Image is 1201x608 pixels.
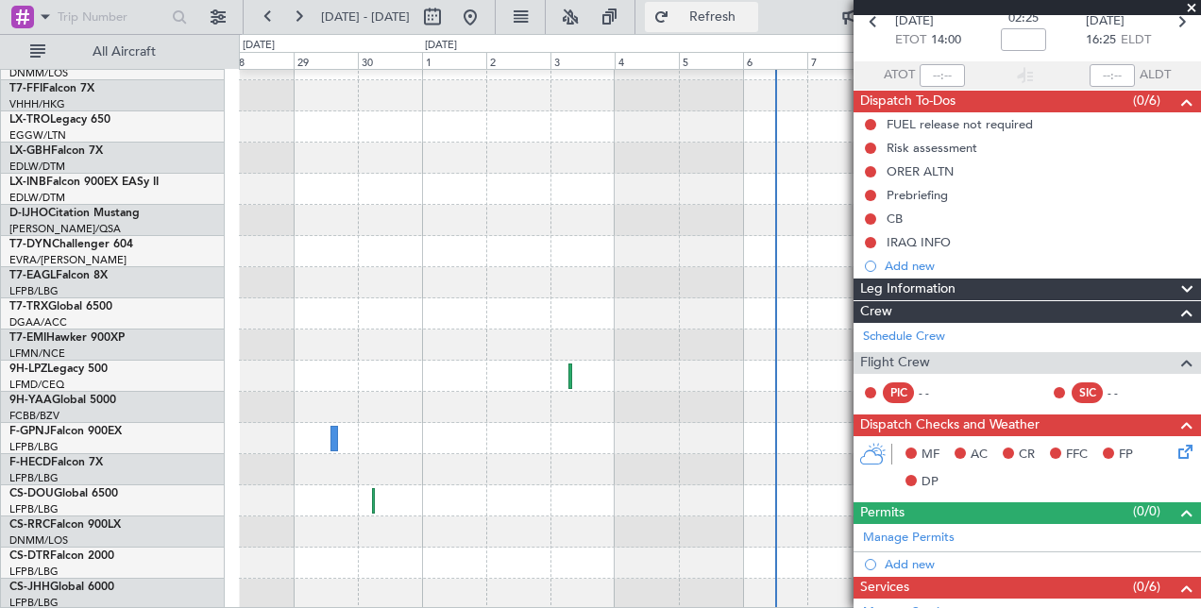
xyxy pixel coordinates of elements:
div: FUEL release not required [887,116,1033,132]
div: 6 [743,52,807,69]
a: LFPB/LBG [9,440,59,454]
div: ORER ALTN [887,163,954,179]
span: Permits [860,502,905,524]
div: 29 [294,52,358,69]
a: T7-EAGLFalcon 8X [9,270,108,281]
button: All Aircraft [21,37,205,67]
span: 9H-LPZ [9,363,47,375]
span: FFC [1066,446,1088,464]
span: ALDT [1140,66,1171,85]
a: LX-GBHFalcon 7X [9,145,103,157]
span: Dispatch Checks and Weather [860,414,1040,436]
span: Services [860,577,909,599]
a: LX-TROLegacy 650 [9,114,110,126]
div: 2 [486,52,550,69]
div: [DATE] [243,38,275,54]
span: 16:25 [1086,31,1116,50]
a: T7-FFIFalcon 7X [9,83,94,94]
span: [DATE] - [DATE] [321,8,410,25]
span: All Aircraft [49,45,199,59]
span: LX-TRO [9,114,50,126]
span: T7-EMI [9,332,46,344]
div: Risk assessment [887,140,977,156]
a: DNMM/LOS [9,66,68,80]
span: CS-RRC [9,519,50,531]
a: LFPB/LBG [9,471,59,485]
div: PIC [883,382,914,403]
div: 30 [358,52,422,69]
div: IRAQ INFO [887,234,951,250]
span: [DATE] [895,12,934,31]
a: EDLW/DTM [9,191,65,205]
span: T7-DYN [9,239,52,250]
div: 1 [422,52,486,69]
span: DP [922,473,939,492]
span: ATOT [884,66,915,85]
a: T7-TRXGlobal 6500 [9,301,112,312]
a: FCBB/BZV [9,409,59,423]
a: [PERSON_NAME]/QSA [9,222,121,236]
span: AC [971,446,988,464]
span: F-GPNJ [9,426,50,437]
a: T7-EMIHawker 900XP [9,332,125,344]
span: [DATE] [1086,12,1125,31]
span: ETOT [895,31,926,50]
a: F-GPNJFalcon 900EX [9,426,122,437]
span: CR [1019,446,1035,464]
a: CS-RRCFalcon 900LX [9,519,121,531]
span: 14:00 [931,31,961,50]
div: 5 [679,52,743,69]
div: CB [887,211,903,227]
span: Leg Information [860,279,956,300]
span: CS-DOU [9,488,54,499]
span: T7-EAGL [9,270,56,281]
button: Refresh [645,2,758,32]
div: - - [1108,384,1150,401]
div: SIC [1072,382,1103,403]
div: 4 [615,52,679,69]
a: LFMD/CEQ [9,378,64,392]
span: CS-DTR [9,550,50,562]
div: - - [919,384,961,401]
div: 7 [807,52,871,69]
span: LX-GBH [9,145,51,157]
a: T7-DYNChallenger 604 [9,239,133,250]
span: (0/0) [1133,501,1160,521]
input: --:-- [920,64,965,87]
a: F-HECDFalcon 7X [9,457,103,468]
a: EDLW/DTM [9,160,65,174]
a: EGGW/LTN [9,128,66,143]
span: Crew [860,301,892,323]
a: 9H-YAAGlobal 5000 [9,395,116,406]
a: LFPB/LBG [9,565,59,579]
span: FP [1119,446,1133,464]
a: VHHH/HKG [9,97,65,111]
a: EVRA/[PERSON_NAME] [9,253,127,267]
input: Trip Number [58,3,162,31]
span: CS-JHH [9,582,50,593]
a: Schedule Crew [863,328,945,346]
span: 9H-YAA [9,395,52,406]
div: [DATE] [425,38,457,54]
a: LFMN/NCE [9,346,65,361]
a: Manage Permits [863,529,955,548]
span: (0/6) [1133,91,1160,110]
a: LFPB/LBG [9,284,59,298]
a: 9H-LPZLegacy 500 [9,363,108,375]
a: D-IJHOCitation Mustang [9,208,140,219]
a: CS-JHHGlobal 6000 [9,582,114,593]
a: LX-INBFalcon 900EX EASy II [9,177,159,188]
a: LFPB/LBG [9,502,59,516]
span: D-IJHO [9,208,48,219]
a: CS-DOUGlobal 6500 [9,488,118,499]
span: Refresh [673,10,753,24]
a: CS-DTRFalcon 2000 [9,550,114,562]
span: Dispatch To-Dos [860,91,956,112]
div: 3 [550,52,615,69]
span: Flight Crew [860,352,930,374]
span: (0/6) [1133,577,1160,597]
span: LX-INB [9,177,46,188]
span: T7-FFI [9,83,42,94]
span: MF [922,446,939,464]
div: Add new [885,556,1192,572]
